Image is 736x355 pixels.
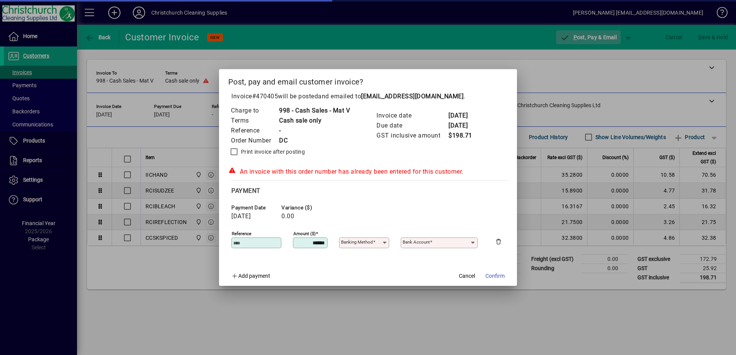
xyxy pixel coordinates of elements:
[376,111,448,121] td: Invoice date
[231,126,279,136] td: Reference
[228,167,508,176] div: An invoice with this order number has already been entered for this customer.
[228,269,273,283] button: Add payment
[231,106,279,116] td: Charge to
[238,273,270,279] span: Add payment
[448,131,479,141] td: $198.71
[232,231,251,236] mat-label: Reference
[403,239,430,245] mat-label: Bank Account
[279,126,350,136] td: -
[376,131,448,141] td: GST inclusive amount
[239,148,305,156] label: Print invoice after posting
[455,269,479,283] button: Cancel
[341,239,373,245] mat-label: Banking method
[231,187,261,194] span: Payment
[279,106,350,116] td: 998 - Cash Sales - Mat V
[228,92,508,101] p: Invoice will be posted .
[231,136,279,146] td: Order Number
[279,116,350,126] td: Cash sale only
[231,116,279,126] td: Terms
[376,121,448,131] td: Due date
[448,111,479,121] td: [DATE]
[231,205,278,211] span: Payment date
[252,93,278,100] span: #470405
[482,269,508,283] button: Confirm
[231,213,251,220] span: [DATE]
[279,136,350,146] td: DC
[448,121,479,131] td: [DATE]
[293,231,316,236] mat-label: Amount ($)
[219,69,517,91] h2: Post, pay and email customer invoice?
[485,272,505,280] span: Confirm
[459,272,475,280] span: Cancel
[281,213,294,220] span: 0.00
[318,93,463,100] span: and emailed to
[281,205,328,211] span: Variance ($)
[361,93,463,100] b: [EMAIL_ADDRESS][DOMAIN_NAME]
